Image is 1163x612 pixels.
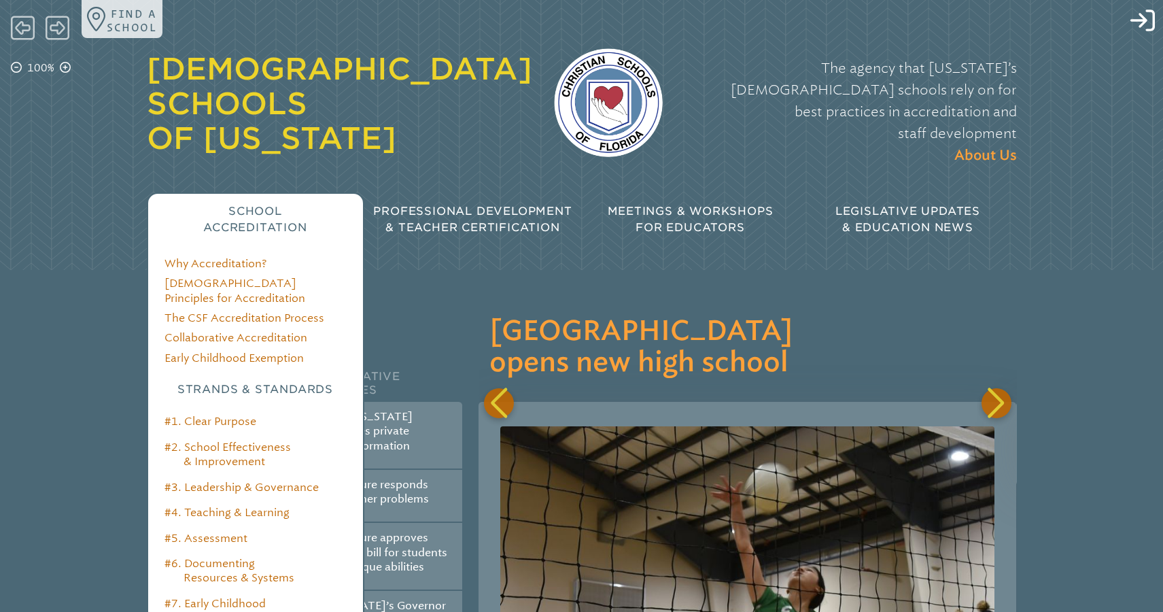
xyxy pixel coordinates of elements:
[835,205,980,234] span: Legislative Updates & Education News
[982,388,1011,418] div: Next slide
[164,557,295,584] a: #6. Documenting Resources & Systems
[484,388,514,418] div: Previous slide
[321,531,447,573] a: Legislature approves voucher bill for students with unique abilities
[164,331,307,344] a: Collaborative Accreditation
[107,7,157,34] p: Find a school
[954,149,1017,163] span: About Us
[321,410,413,452] a: New [US_STATE] law eases private school formation
[489,316,1005,379] h3: [GEOGRAPHIC_DATA] opens new high school
[164,415,256,428] a: #1. Clear Purpose
[164,532,247,545] a: #5. Assessment
[24,60,57,76] p: 100%
[164,257,266,270] a: Why Accreditation?
[203,205,307,234] span: School Accreditation
[731,60,1017,141] span: The agency that [US_STATE]’s [DEMOGRAPHIC_DATA] schools rely on for best practices in accreditati...
[164,481,319,494] a: #3. Leadership & Governance
[164,441,291,468] a: #2. School Effectiveness & Improvement
[164,506,290,519] a: #4. Teaching & Learning
[164,277,305,304] a: [DEMOGRAPHIC_DATA] Principles for Accreditation
[164,597,266,610] a: #7. Early Childhood
[373,205,572,234] span: Professional Development & Teacher Certification
[164,311,324,324] a: The CSF Accreditation Process
[321,478,429,505] a: Legislature responds to voucher problems
[164,381,347,398] h3: Strands & Standards
[313,353,462,402] h2: Legislative Updates
[164,352,304,364] a: Early Childhood Exemption
[46,14,69,41] span: Forward
[11,14,35,41] span: Back
[608,205,774,234] span: Meetings & Workshops for Educators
